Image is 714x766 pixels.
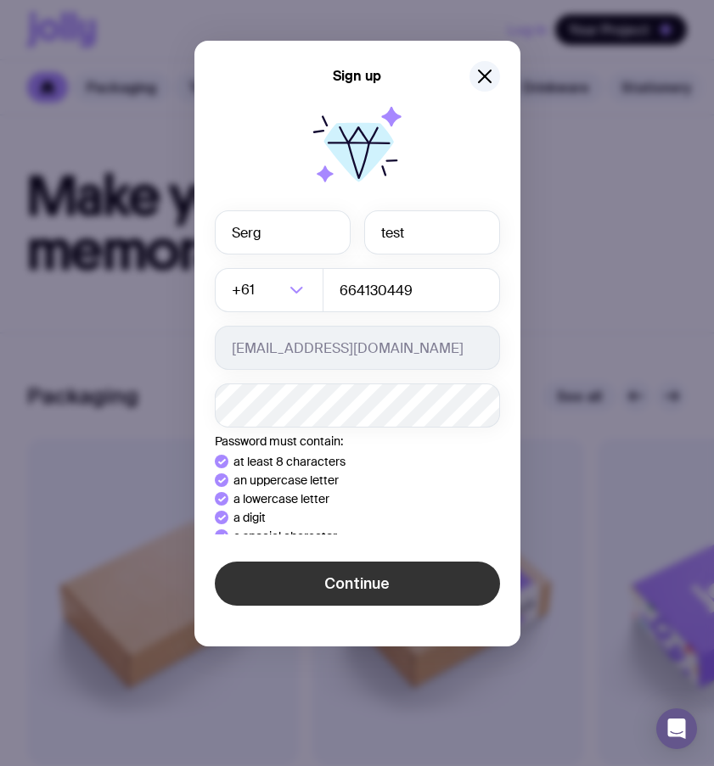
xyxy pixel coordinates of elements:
span: +61 [232,268,258,312]
input: 0400123456 [323,268,500,312]
input: Search for option [258,268,284,312]
button: Continue [215,562,500,606]
p: a special character [233,529,337,543]
p: an uppercase letter [233,473,339,487]
span: Continue [324,573,390,594]
input: Last name [364,210,500,254]
input: you@email.com [215,326,500,370]
p: a digit [233,511,266,524]
p: at least 8 characters [233,455,346,468]
p: a lowercase letter [233,492,329,506]
h5: Sign up [333,68,381,85]
div: Search for option [215,268,323,312]
div: Open Intercom Messenger [656,708,697,749]
p: Password must contain: [215,434,500,448]
input: First name [215,210,351,254]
